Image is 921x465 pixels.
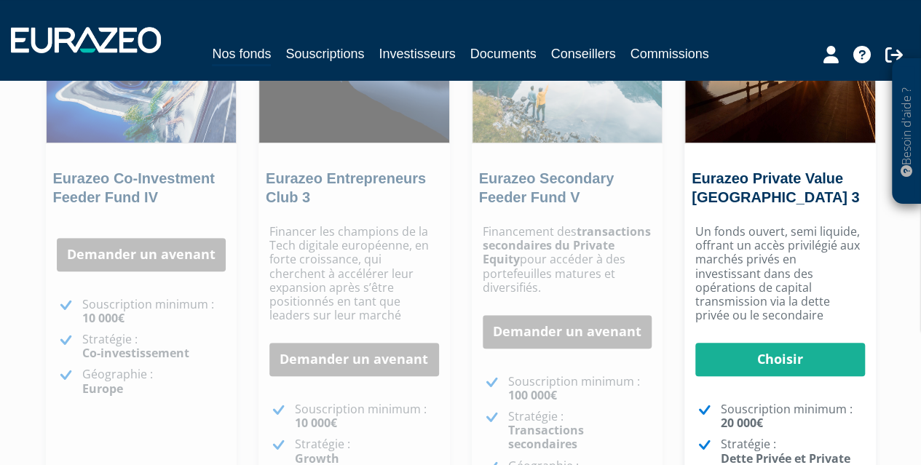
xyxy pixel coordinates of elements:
[82,367,226,395] p: Géographie :
[695,225,865,322] p: Un fonds ouvert, semi liquide, offrant un accès privilégié aux marchés privés en investissant dan...
[269,343,439,376] a: Demander un avenant
[82,310,124,326] strong: 10 000€
[551,44,616,64] a: Conseillers
[721,415,763,431] strong: 20 000€
[82,298,226,325] p: Souscription minimum :
[266,170,426,205] a: Eurazeo Entrepreneurs Club 3
[631,44,709,64] a: Commissions
[11,27,161,53] img: 1732889491-logotype_eurazeo_blanc_rvb.png
[285,44,364,64] a: Souscriptions
[82,381,123,397] strong: Europe
[695,343,865,376] a: Choisir
[269,225,439,322] p: Financer les champions de la Tech digitale européenne, en forte croissance, qui cherchent à accél...
[508,375,652,402] p: Souscription minimum :
[483,223,651,267] strong: transactions secondaires du Private Equity
[379,44,455,64] a: Investisseurs
[212,44,271,66] a: Nos fonds
[57,238,226,271] a: Demander un avenant
[508,410,652,452] p: Stratégie :
[483,315,652,349] a: Demander un avenant
[721,402,865,430] p: Souscription minimum :
[82,345,189,361] strong: Co-investissement
[508,387,557,403] strong: 100 000€
[508,422,584,452] strong: Transactions secondaires
[479,170,614,205] a: Eurazeo Secondary Feeder Fund V
[483,225,652,295] p: Financement des pour accéder à des portefeuilles matures et diversifiés.
[295,437,439,465] p: Stratégie :
[898,66,915,197] p: Besoin d'aide ?
[53,170,215,205] a: Eurazeo Co-Investment Feeder Fund IV
[82,333,226,360] p: Stratégie :
[295,415,337,431] strong: 10 000€
[692,170,859,205] a: Eurazeo Private Value [GEOGRAPHIC_DATA] 3
[470,44,537,64] a: Documents
[295,402,439,430] p: Souscription minimum :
